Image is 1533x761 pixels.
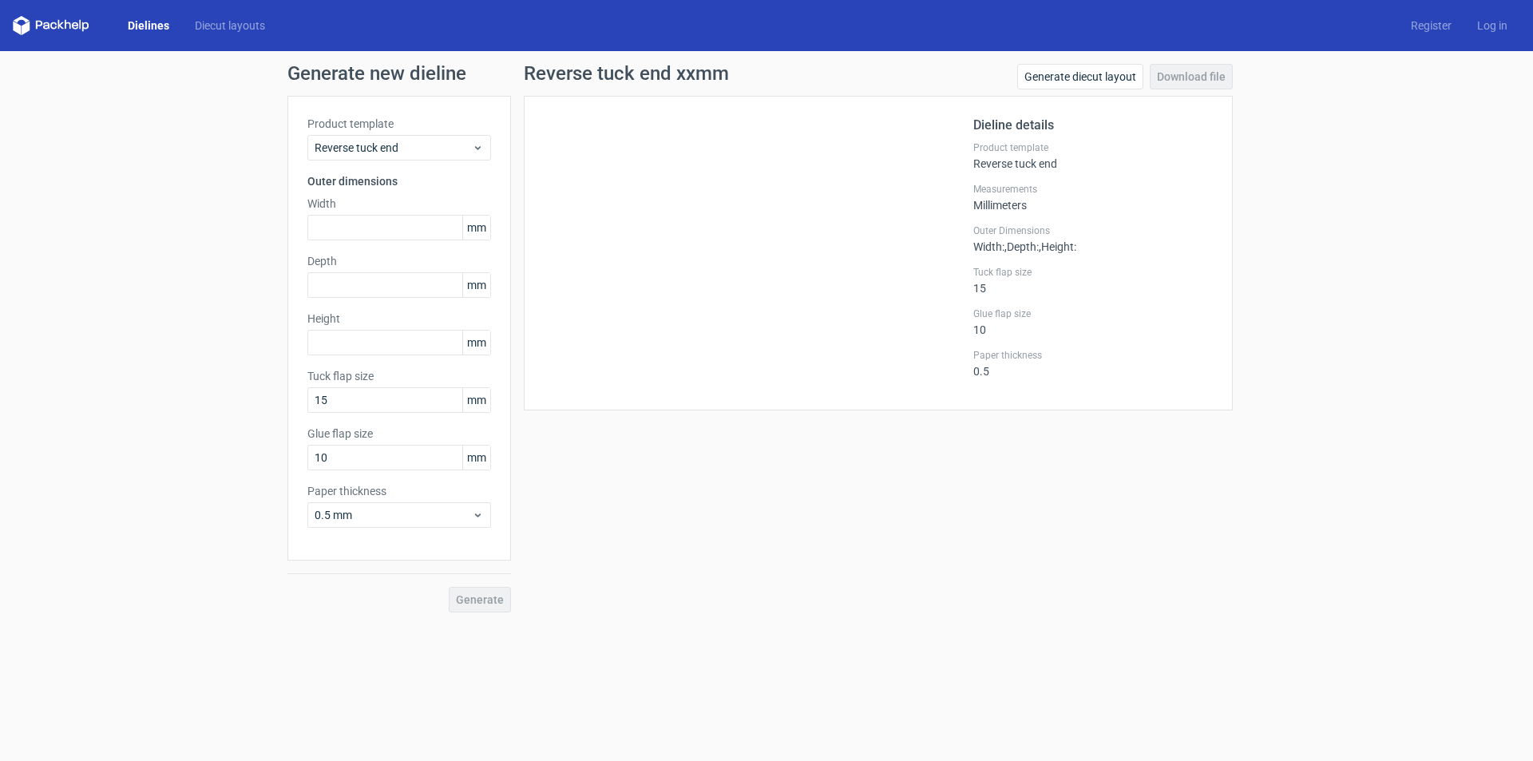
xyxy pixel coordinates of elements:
[307,253,491,269] label: Depth
[462,446,490,470] span: mm
[307,311,491,327] label: Height
[307,483,491,499] label: Paper thickness
[973,349,1213,362] label: Paper thickness
[973,307,1213,336] div: 10
[115,18,182,34] a: Dielines
[462,273,490,297] span: mm
[182,18,278,34] a: Diecut layouts
[462,331,490,355] span: mm
[973,349,1213,378] div: 0.5
[524,64,729,83] h1: Reverse tuck end xxmm
[307,116,491,132] label: Product template
[462,216,490,240] span: mm
[973,307,1213,320] label: Glue flap size
[1017,64,1143,89] a: Generate diecut layout
[973,266,1213,279] label: Tuck flap size
[973,141,1213,170] div: Reverse tuck end
[973,116,1213,135] h2: Dieline details
[1039,240,1076,253] span: , Height :
[307,368,491,384] label: Tuck flap size
[315,507,472,523] span: 0.5 mm
[1398,18,1464,34] a: Register
[462,388,490,412] span: mm
[315,140,472,156] span: Reverse tuck end
[973,266,1213,295] div: 15
[973,183,1213,212] div: Millimeters
[973,240,1004,253] span: Width :
[1004,240,1039,253] span: , Depth :
[973,224,1213,237] label: Outer Dimensions
[307,173,491,189] h3: Outer dimensions
[973,183,1213,196] label: Measurements
[287,64,1246,83] h1: Generate new dieline
[307,196,491,212] label: Width
[973,141,1213,154] label: Product template
[307,426,491,442] label: Glue flap size
[1464,18,1520,34] a: Log in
